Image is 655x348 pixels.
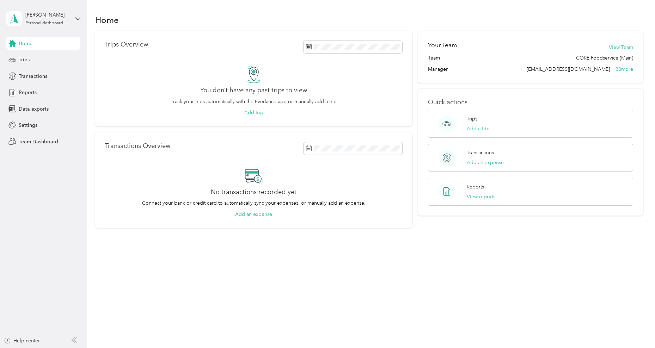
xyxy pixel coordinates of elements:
span: Transactions [19,73,47,80]
span: Trips [19,56,30,63]
button: Add an expense [235,211,272,218]
span: Home [19,40,32,47]
span: + 30 more [612,66,633,72]
p: Trips Overview [105,41,148,48]
div: Personal dashboard [25,21,63,25]
p: Transactions [467,149,494,156]
span: [EMAIL_ADDRESS][DOMAIN_NAME] [527,66,610,72]
p: Track your trips automatically with the Everlance app or manually add a trip [171,98,337,105]
button: View Team [609,44,633,51]
button: View reports [467,193,495,200]
span: Manager [428,66,448,73]
span: Data exports [19,105,49,113]
button: Help center [4,337,40,344]
p: Connect your bank or credit card to automatically sync your expenses, or manually add an expense. [142,199,366,207]
span: Settings [19,122,37,129]
p: Reports [467,183,484,191]
span: Team Dashboard [19,138,58,145]
button: Add a trip [467,125,490,132]
p: Trips [467,115,477,123]
h2: Your Team [428,41,457,50]
p: Quick actions [428,99,633,106]
span: CORE Foodservice (Main) [576,54,633,62]
p: Transactions Overview [105,142,170,150]
span: Reports [19,89,37,96]
h1: Home [95,16,119,24]
button: Add an expense [467,159,504,166]
div: [PERSON_NAME] [25,11,69,19]
iframe: Everlance-gr Chat Button Frame [616,309,655,348]
span: Team [428,54,440,62]
button: Add trip [244,109,263,116]
h2: No transactions recorded yet [211,188,296,196]
h2: You don’t have any past trips to view [200,87,307,94]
